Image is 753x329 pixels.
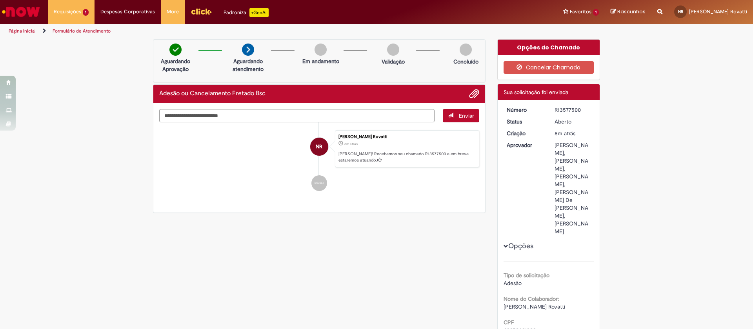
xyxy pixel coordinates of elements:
img: img-circle-grey.png [460,44,472,56]
span: Rascunhos [617,8,646,15]
p: Em andamento [302,57,339,65]
img: arrow-next.png [242,44,254,56]
img: click_logo_yellow_360x200.png [191,5,212,17]
button: Cancelar Chamado [504,61,594,74]
dt: Status [501,118,549,125]
div: [PERSON_NAME], [PERSON_NAME], [PERSON_NAME], [PERSON_NAME] De [PERSON_NAME], [PERSON_NAME] [555,141,591,235]
span: [PERSON_NAME] Rovatti [504,303,565,310]
img: img-circle-grey.png [387,44,399,56]
p: [PERSON_NAME]! Recebemos seu chamado R13577500 e em breve estaremos atuando. [338,151,475,163]
span: Requisições [54,8,81,16]
span: Adesão [504,280,522,287]
img: ServiceNow [1,4,41,20]
div: Opções do Chamado [498,40,600,55]
dt: Número [501,106,549,114]
div: R13577500 [555,106,591,114]
button: Enviar [443,109,479,122]
div: 29/09/2025 14:58:09 [555,129,591,137]
span: NR [316,137,322,156]
span: Sua solicitação foi enviada [504,89,568,96]
span: 1 [83,9,89,16]
span: Enviar [459,112,474,119]
b: CPF [504,319,514,326]
a: Rascunhos [611,8,646,16]
span: Despesas Corporativas [100,8,155,16]
div: Padroniza [224,8,269,17]
img: img-circle-grey.png [315,44,327,56]
p: +GenAi [249,8,269,17]
dt: Aprovador [501,141,549,149]
span: 1 [593,9,599,16]
p: Validação [382,58,405,65]
p: Aguardando Aprovação [156,57,195,73]
li: Nathalia Grazielli Rocha Rovatti [159,130,479,168]
img: check-circle-green.png [169,44,182,56]
a: Formulário de Atendimento [53,28,111,34]
span: NR [678,9,683,14]
span: Favoritos [570,8,591,16]
button: Adicionar anexos [469,89,479,99]
b: Nome do Colaborador: [504,295,559,302]
p: Concluído [453,58,478,65]
div: Nathalia Grazielli Rocha Rovatti [310,138,328,156]
textarea: Digite sua mensagem aqui... [159,109,435,122]
time: 29/09/2025 14:58:09 [555,130,575,137]
div: [PERSON_NAME] Rovatti [338,135,475,139]
a: Página inicial [9,28,36,34]
ul: Trilhas de página [6,24,496,38]
dt: Criação [501,129,549,137]
span: 8m atrás [344,142,358,146]
b: Tipo de solicitação [504,272,549,279]
span: More [167,8,179,16]
span: [PERSON_NAME] Rovatti [689,8,747,15]
span: 8m atrás [555,130,575,137]
h2: Adesão ou Cancelamento Fretado Bsc Histórico de tíquete [159,90,266,97]
time: 29/09/2025 14:58:09 [344,142,358,146]
div: Aberto [555,118,591,125]
ul: Histórico de tíquete [159,122,479,199]
p: Aguardando atendimento [229,57,267,73]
